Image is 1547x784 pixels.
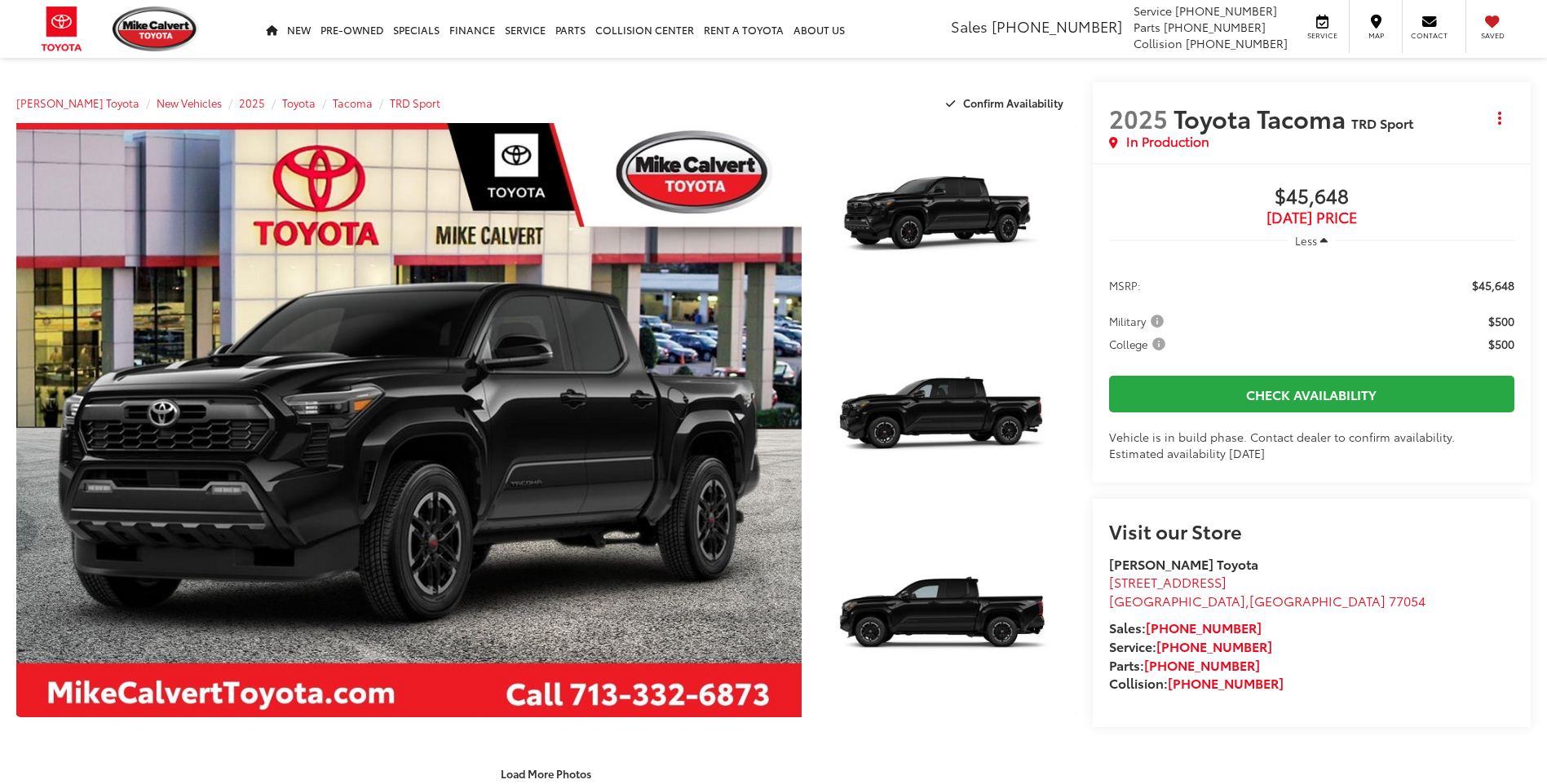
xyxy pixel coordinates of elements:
span: [GEOGRAPHIC_DATA] [1109,591,1245,610]
a: [STREET_ADDRESS] [GEOGRAPHIC_DATA],[GEOGRAPHIC_DATA] 77054 [1109,572,1425,610]
span: $45,648 [1109,185,1514,209]
a: [PHONE_NUMBER] [1144,655,1260,674]
a: Tacoma [333,95,373,110]
strong: [PERSON_NAME] Toyota [1109,554,1258,573]
span: Saved [1474,30,1510,41]
span: Map [1358,30,1394,41]
span: Less [1295,233,1317,248]
span: Service [1304,30,1341,41]
a: [PERSON_NAME] Toyota [16,95,139,110]
a: Expand Photo 3 [820,525,1076,717]
span: $500 [1488,313,1514,329]
span: TRD Sport [1351,113,1413,132]
span: Contact [1411,30,1448,41]
a: Toyota [282,95,316,110]
span: dropdown dots [1498,112,1501,125]
span: $45,648 [1472,277,1514,293]
span: , [1109,591,1425,610]
span: In Production [1126,132,1209,151]
span: [PHONE_NUMBER] [1175,2,1277,19]
a: 2025 [239,95,265,110]
a: Expand Photo 1 [820,123,1076,315]
button: College [1109,336,1171,352]
a: [PHONE_NUMBER] [1168,673,1284,692]
span: Sales [951,15,988,37]
span: College [1109,336,1169,352]
span: Toyota Tacoma [1174,100,1351,135]
img: 2025 Toyota Tacoma TRD Sport [817,523,1079,720]
span: 77054 [1389,591,1425,610]
span: [PHONE_NUMBER] [1164,19,1266,35]
a: Expand Photo 2 [820,324,1076,517]
strong: Sales: [1109,618,1262,636]
button: Military [1109,313,1169,329]
strong: Service: [1109,636,1272,655]
span: [DATE] PRICE [1109,209,1514,226]
a: Expand Photo 0 [16,123,802,717]
span: MSRP: [1109,277,1141,293]
a: TRD Sport [390,95,440,110]
div: Vehicle is in build phase. Contact dealer to confirm availability. Estimated availability [DATE] [1109,429,1514,461]
img: 2025 Toyota Tacoma TRD Sport [817,322,1079,518]
img: 2025 Toyota Tacoma TRD Sport [8,120,810,720]
strong: Parts: [1109,655,1260,674]
button: Confirm Availability [937,89,1076,117]
span: [PHONE_NUMBER] [1186,35,1288,51]
span: Confirm Availability [963,95,1063,110]
a: New Vehicles [157,95,222,110]
a: [PHONE_NUMBER] [1146,618,1262,636]
span: [STREET_ADDRESS] [1109,572,1227,591]
button: Less [1288,226,1337,255]
h2: Visit our Store [1109,520,1514,541]
span: [PHONE_NUMBER] [992,15,1122,37]
button: Actions [1486,104,1514,132]
img: Mike Calvert Toyota [113,7,199,51]
span: Collision [1134,35,1182,51]
span: 2025 [1109,100,1168,135]
span: Service [1134,2,1172,19]
img: 2025 Toyota Tacoma TRD Sport [817,121,1079,317]
span: [GEOGRAPHIC_DATA] [1249,591,1386,610]
span: Military [1109,313,1167,329]
strong: Collision: [1109,673,1284,692]
span: Parts [1134,19,1160,35]
a: [PHONE_NUMBER] [1156,636,1272,655]
span: $500 [1488,336,1514,352]
a: Check Availability [1109,376,1514,412]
